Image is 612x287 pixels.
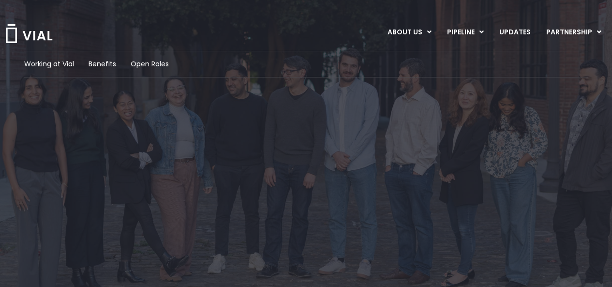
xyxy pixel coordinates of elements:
img: Vial Logo [5,24,53,43]
a: PIPELINEMenu Toggle [439,24,491,41]
a: Open Roles [131,59,169,69]
a: Benefits [89,59,116,69]
a: PARTNERSHIPMenu Toggle [538,24,609,41]
a: UPDATES [492,24,538,41]
a: Working at Vial [24,59,74,69]
a: ABOUT USMenu Toggle [380,24,439,41]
